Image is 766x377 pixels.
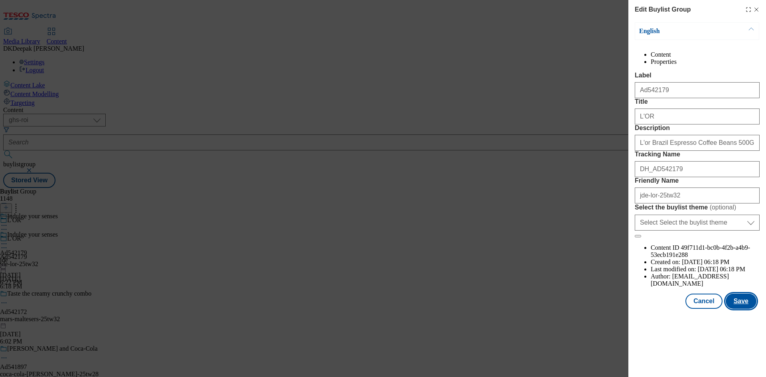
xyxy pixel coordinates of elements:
input: Enter Title [635,109,760,124]
label: Description [635,124,760,132]
li: Created on: [651,259,760,266]
input: Enter Tracking Name [635,161,760,177]
li: Content ID [651,244,760,259]
input: Enter Friendly Name [635,188,760,203]
li: Content [651,51,760,58]
p: English [639,27,723,35]
h4: Edit Buylist Group [635,5,691,14]
label: Friendly Name [635,177,760,184]
button: Cancel [685,294,722,309]
span: 49f711d1-bc0b-4f2b-a4b9-53ecb191e288 [651,244,750,258]
span: [DATE] 06:18 PM [682,259,729,265]
input: Enter Description [635,135,760,151]
span: ( optional ) [710,204,736,211]
label: Select the buylist theme [635,203,760,211]
input: Enter Label [635,82,760,98]
li: Author: [651,273,760,287]
li: Properties [651,58,760,65]
span: [EMAIL_ADDRESS][DOMAIN_NAME] [651,273,729,287]
button: Save [726,294,756,309]
label: Title [635,98,760,105]
label: Label [635,72,760,79]
span: [DATE] 06:18 PM [698,266,745,272]
li: Last modified on: [651,266,760,273]
label: Tracking Name [635,151,760,158]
